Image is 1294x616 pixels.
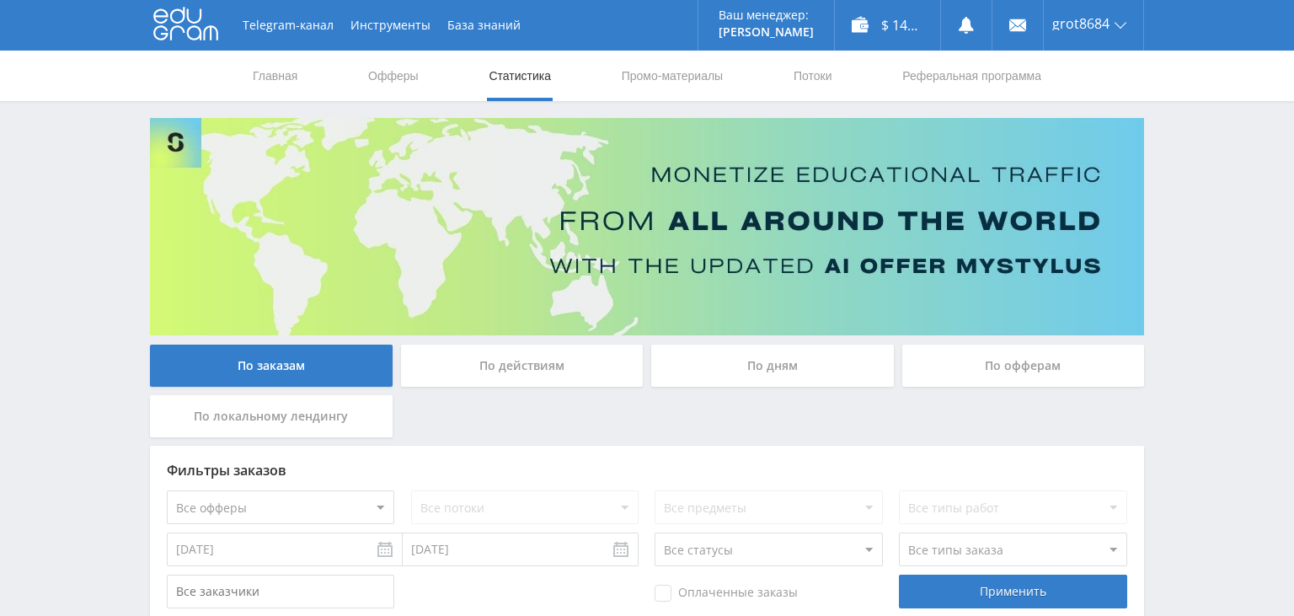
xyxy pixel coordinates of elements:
[902,345,1145,387] div: По офферам
[251,51,299,101] a: Главная
[167,463,1127,478] div: Фильтры заказов
[620,51,725,101] a: Промо-материалы
[487,51,553,101] a: Статистика
[901,51,1043,101] a: Реферальная программа
[167,575,394,608] input: Все заказчики
[899,575,1126,608] div: Применить
[150,345,393,387] div: По заказам
[792,51,834,101] a: Потоки
[401,345,644,387] div: По действиям
[1052,17,1110,30] span: grot8684
[655,585,798,602] span: Оплаченные заказы
[651,345,894,387] div: По дням
[150,395,393,437] div: По локальному лендингу
[150,118,1144,335] img: Banner
[719,25,814,39] p: [PERSON_NAME]
[366,51,420,101] a: Офферы
[719,8,814,22] p: Ваш менеджер:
